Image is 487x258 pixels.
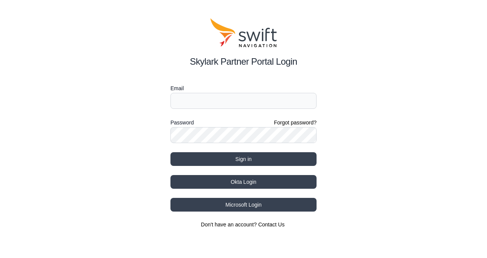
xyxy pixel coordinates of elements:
label: Email [170,84,317,93]
h2: Skylark Partner Portal Login [170,55,317,68]
a: Forgot password? [274,119,317,126]
section: Don't have an account? [170,221,317,228]
button: Okta Login [170,175,317,189]
button: Sign in [170,152,317,166]
button: Microsoft Login [170,198,317,212]
a: Contact Us [258,221,285,228]
label: Password [170,118,194,127]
